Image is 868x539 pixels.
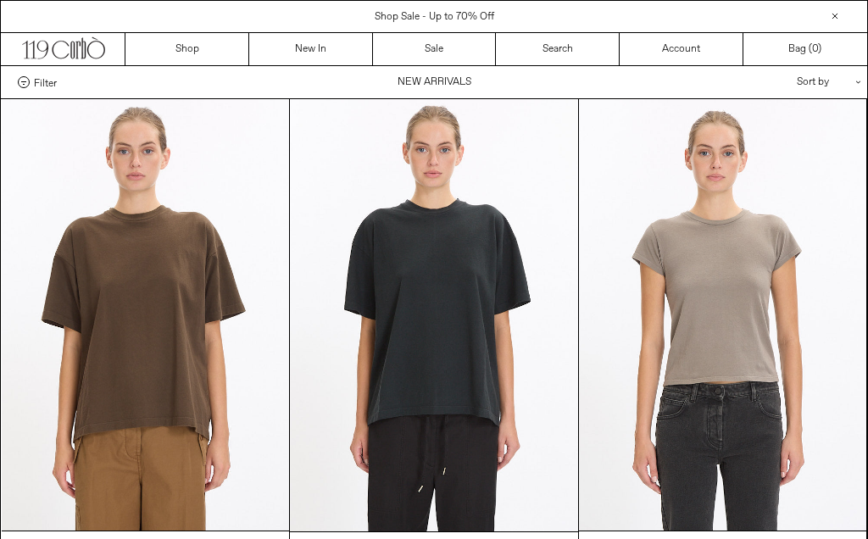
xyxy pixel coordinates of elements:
[249,33,373,65] a: New In
[698,66,850,98] div: Sort by
[290,99,578,531] img: The Row Lavinia Top in black
[812,42,818,56] span: 0
[579,99,867,531] img: The Row Tori Top in mud
[373,33,497,65] a: Sale
[125,33,249,65] a: Shop
[743,33,867,65] a: Bag ()
[496,33,620,65] a: Search
[375,10,494,24] a: Shop Sale - Up to 70% Off
[2,99,290,531] img: The Row Lavinia Top in sepia
[34,76,57,88] span: Filter
[812,42,821,57] span: )
[620,33,743,65] a: Account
